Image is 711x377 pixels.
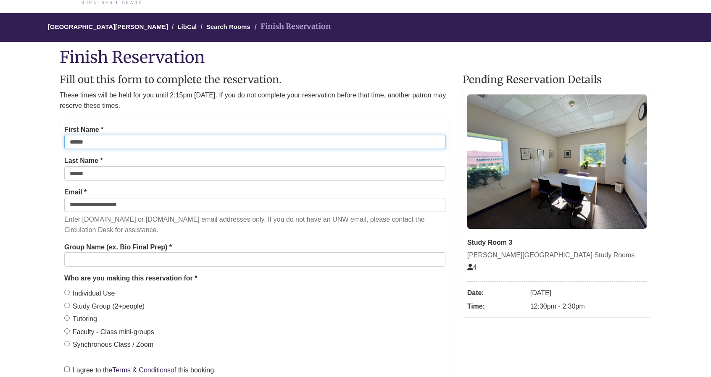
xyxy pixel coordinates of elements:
[467,264,477,271] span: The capacity of this space
[64,339,153,350] label: Synchronous Class / Zoom
[467,300,526,313] dt: Time:
[64,367,70,372] input: I agree to theTerms & Conditionsof this booking.
[64,288,115,299] label: Individual Use
[64,303,70,308] input: Study Group (2+people)
[467,94,647,229] img: Study Room 3
[64,327,154,338] label: Faculty - Class mini-groups
[64,328,70,334] input: Faculty - Class mini-groups
[467,286,526,300] dt: Date:
[64,155,103,166] label: Last Name *
[60,90,450,111] p: These times will be held for you until 2:15pm [DATE]. If you do not complete your reservation bef...
[64,273,445,284] legend: Who are you making this reservation for *
[530,286,647,300] dd: [DATE]
[252,21,331,33] li: Finish Reservation
[64,290,70,295] input: Individual Use
[64,315,70,321] input: Tutoring
[60,48,651,66] h1: Finish Reservation
[60,74,450,85] h2: Fill out this form to complete the reservation.
[463,74,651,85] h2: Pending Reservation Details
[64,124,103,135] label: First Name *
[177,23,197,30] a: LibCal
[64,341,70,346] input: Synchronous Class / Zoom
[64,187,87,198] label: Email *
[64,314,97,325] label: Tutoring
[467,250,647,261] div: [PERSON_NAME][GEOGRAPHIC_DATA] Study Rooms
[60,13,651,42] nav: Breadcrumb
[467,237,647,248] div: Study Room 3
[64,214,445,236] p: Enter [DOMAIN_NAME] or [DOMAIN_NAME] email addresses only. If you do not have an UNW email, pleas...
[48,23,168,30] a: [GEOGRAPHIC_DATA][PERSON_NAME]
[64,242,172,253] label: Group Name (ex. Bio Final Prep) *
[112,367,171,374] a: Terms & Conditions
[206,23,250,30] a: Search Rooms
[64,365,216,376] label: I agree to the of this booking.
[64,301,145,312] label: Study Group (2+people)
[530,300,647,313] dd: 12:30pm - 2:30pm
